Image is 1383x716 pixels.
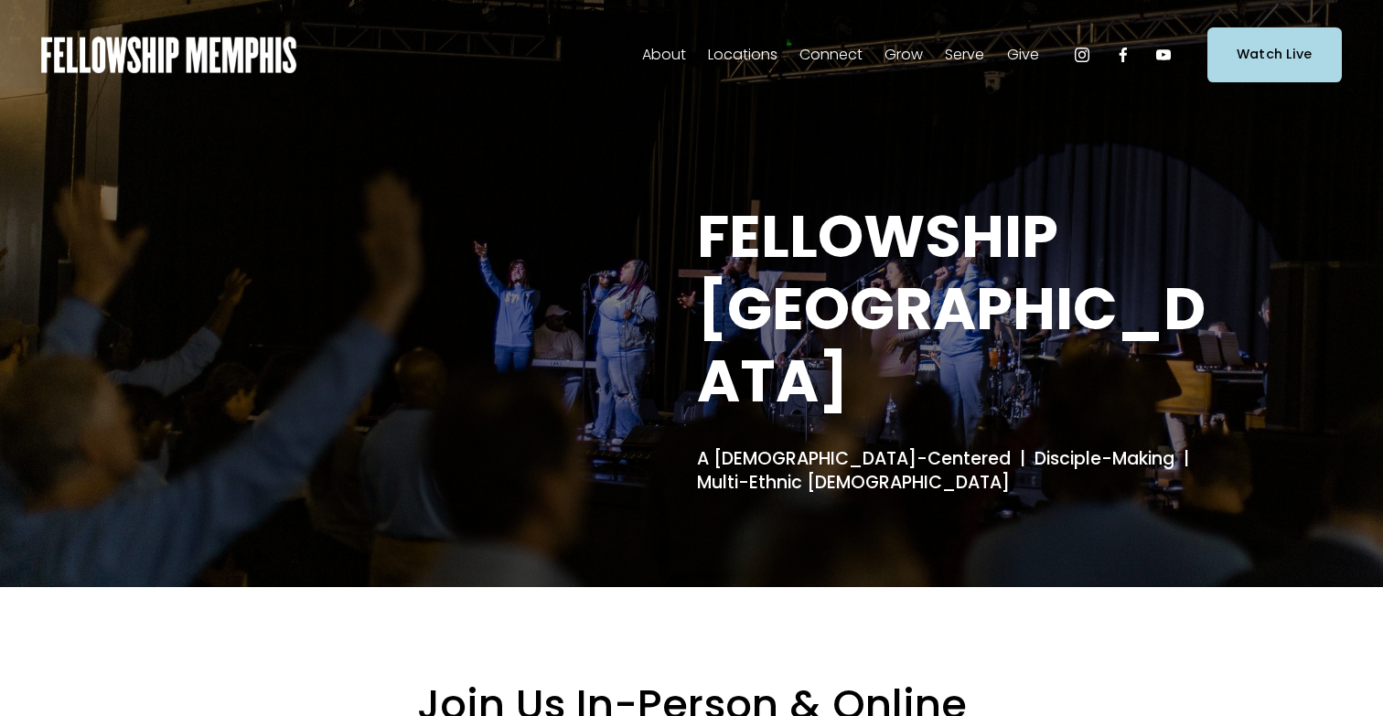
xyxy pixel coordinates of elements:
a: Instagram [1073,46,1091,64]
a: folder dropdown [799,40,863,69]
span: Serve [945,42,984,69]
span: Connect [799,42,863,69]
span: About [642,42,686,69]
h4: A [DEMOGRAPHIC_DATA]-Centered | Disciple-Making | Multi-Ethnic [DEMOGRAPHIC_DATA] [697,447,1240,496]
a: folder dropdown [642,40,686,69]
span: Give [1007,42,1039,69]
a: Facebook [1114,46,1132,64]
a: folder dropdown [708,40,777,69]
a: folder dropdown [884,40,923,69]
strong: FELLOWSHIP [GEOGRAPHIC_DATA] [697,196,1206,422]
a: Watch Live [1207,27,1342,81]
a: folder dropdown [1007,40,1039,69]
a: YouTube [1154,46,1173,64]
img: Fellowship Memphis [41,37,296,73]
a: folder dropdown [945,40,984,69]
span: Grow [884,42,923,69]
span: Locations [708,42,777,69]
